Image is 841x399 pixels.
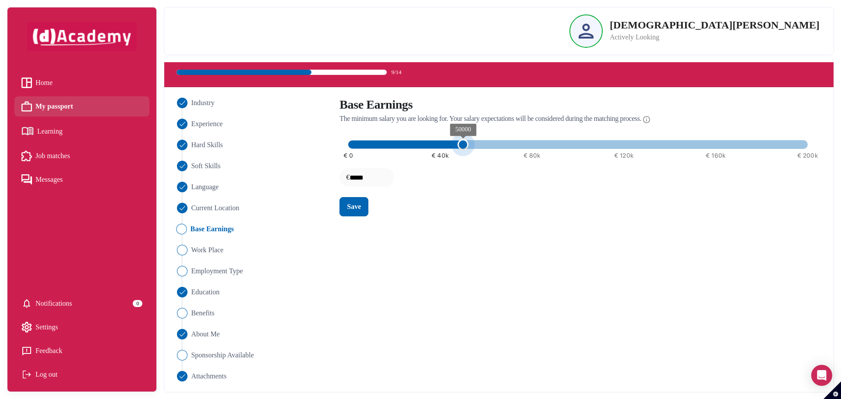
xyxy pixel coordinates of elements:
[811,365,832,386] div: Open Intercom Messenger
[610,20,820,30] p: [DEMOGRAPHIC_DATA][PERSON_NAME]
[339,115,641,122] span: The minimum salary you are looking for. Your salary expectations will be considered during the ma...
[175,119,329,129] li: Close
[21,124,34,139] img: Learning icon
[191,224,234,234] span: Base Earnings
[610,32,820,42] p: Actively Looking
[797,151,818,160] span: € 200k
[191,266,243,276] span: Employment Type
[175,98,329,108] li: Close
[191,287,219,297] span: Education
[177,119,187,129] img: ...
[35,76,53,89] span: Home
[191,245,223,255] span: Work Place
[191,119,223,129] span: Experience
[177,350,187,360] img: ...
[643,114,650,125] img: Info
[191,182,219,192] span: Language
[35,149,70,162] span: Job matches
[343,151,353,160] span: € 0
[21,124,142,139] a: Learning iconLearning
[391,68,401,77] span: 9/14
[523,151,541,160] span: € 80k
[21,76,142,89] a: Home iconHome
[177,203,187,213] img: ...
[614,151,634,160] span: € 120k
[175,350,329,360] li: Close
[339,197,368,216] button: Save
[21,149,142,162] a: Job matches iconJob matches
[175,287,329,297] li: Close
[177,182,187,192] img: ...
[177,266,187,276] img: ...
[431,151,449,160] span: € 40k
[21,101,32,112] img: My passport icon
[191,98,214,108] span: Industry
[191,329,219,339] span: About Me
[175,245,329,255] li: Close
[37,125,63,138] span: Learning
[177,371,187,381] img: ...
[175,203,329,213] li: Close
[21,174,32,185] img: Messages icon
[21,151,32,161] img: Job matches icon
[177,308,187,318] img: ...
[21,346,32,356] img: feedback
[21,100,142,113] a: My passport iconMy passport
[175,182,329,192] li: Close
[175,266,329,276] li: Close
[177,329,187,339] img: ...
[21,369,32,380] img: Log out
[177,98,187,108] img: ...
[21,322,32,332] img: setting
[191,203,239,213] span: Current Location
[177,224,187,234] img: ...
[339,98,413,112] label: Base Earnings
[35,100,73,113] span: My passport
[456,127,471,133] span: 50000
[823,381,841,399] button: Set cookie preferences
[174,224,330,234] li: Close
[706,151,726,160] span: € 160k
[177,161,187,171] img: ...
[347,201,361,212] div: Save
[21,368,142,381] div: Log out
[175,161,329,171] li: Close
[177,287,187,297] img: ...
[191,140,223,150] span: Hard Skills
[27,22,137,51] img: dAcademy
[175,140,329,150] li: Close
[191,350,254,360] span: Sponsorship Available
[191,308,214,318] span: Benefits
[177,140,187,150] img: ...
[21,344,142,357] a: Feedback
[21,298,32,309] img: setting
[175,308,329,318] li: Close
[35,173,63,186] span: Messages
[133,300,142,307] div: 0
[21,173,142,186] a: Messages iconMessages
[177,245,187,255] img: ...
[175,371,329,381] li: Close
[175,329,329,339] li: Close
[191,371,226,381] span: Attachments
[339,168,394,187] div: €
[35,297,72,310] span: Notifications
[21,78,32,88] img: Home icon
[35,321,58,334] span: Settings
[191,161,220,171] span: Soft Skills
[579,24,594,39] img: Profile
